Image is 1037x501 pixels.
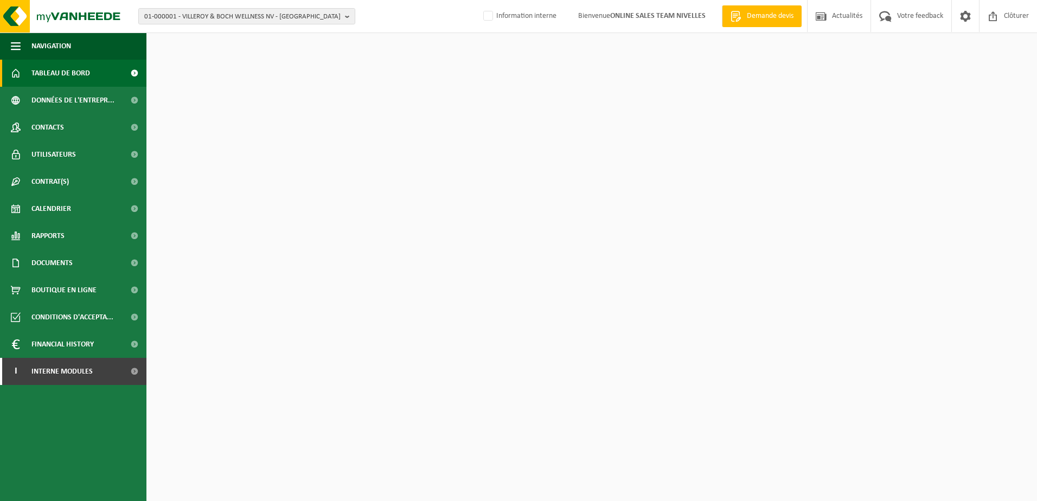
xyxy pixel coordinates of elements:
[31,114,64,141] span: Contacts
[610,12,706,20] strong: ONLINE SALES TEAM NIVELLES
[31,33,71,60] span: Navigation
[31,249,73,277] span: Documents
[722,5,802,27] a: Demande devis
[31,358,93,385] span: Interne modules
[31,304,113,331] span: Conditions d'accepta...
[31,141,76,168] span: Utilisateurs
[31,195,71,222] span: Calendrier
[31,222,65,249] span: Rapports
[138,8,355,24] button: 01-000001 - VILLEROY & BOCH WELLNESS NV - [GEOGRAPHIC_DATA]
[31,87,114,114] span: Données de l'entrepr...
[31,277,97,304] span: Boutique en ligne
[31,331,94,358] span: Financial History
[481,8,556,24] label: Information interne
[744,11,796,22] span: Demande devis
[31,60,90,87] span: Tableau de bord
[31,168,69,195] span: Contrat(s)
[11,358,21,385] span: I
[144,9,341,25] span: 01-000001 - VILLEROY & BOCH WELLNESS NV - [GEOGRAPHIC_DATA]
